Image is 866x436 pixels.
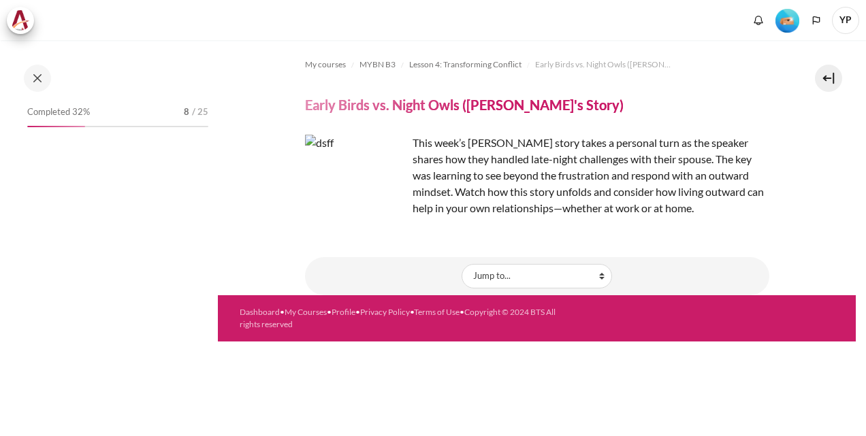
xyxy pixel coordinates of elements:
[359,56,396,73] a: MYBN B3
[770,7,805,33] a: Level #2
[285,307,327,317] a: My Courses
[305,96,624,114] h4: Early Birds vs. Night Owls ([PERSON_NAME]'s Story)
[240,307,280,317] a: Dashboard
[305,58,346,71] span: My courses
[409,58,522,71] span: Lesson 4: Transforming Conflict
[27,126,85,127] div: 32%
[305,56,346,73] a: My courses
[7,7,41,34] a: Architeck Architeck
[832,7,859,34] a: User menu
[184,105,189,119] span: 8
[775,7,799,33] div: Level #2
[414,307,460,317] a: Terms of Use
[359,58,396,71] span: MYBN B3
[748,10,769,31] div: Show notification window with no new notifications
[11,10,30,31] img: Architeck
[305,54,769,76] nav: Navigation bar
[360,307,410,317] a: Privacy Policy
[305,135,407,237] img: dsff
[218,40,856,295] section: Content
[535,58,671,71] span: Early Birds vs. Night Owls ([PERSON_NAME]'s Story)
[305,135,769,216] p: This week’s [PERSON_NAME] story takes a personal turn as the speaker shares how they handled late...
[775,9,799,33] img: Level #2
[409,56,522,73] a: Lesson 4: Transforming Conflict
[192,105,208,119] span: / 25
[806,10,827,31] button: Languages
[832,7,859,34] span: YP
[332,307,355,317] a: Profile
[27,105,90,119] span: Completed 32%
[535,56,671,73] a: Early Birds vs. Night Owls ([PERSON_NAME]'s Story)
[240,306,559,331] div: • • • • •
